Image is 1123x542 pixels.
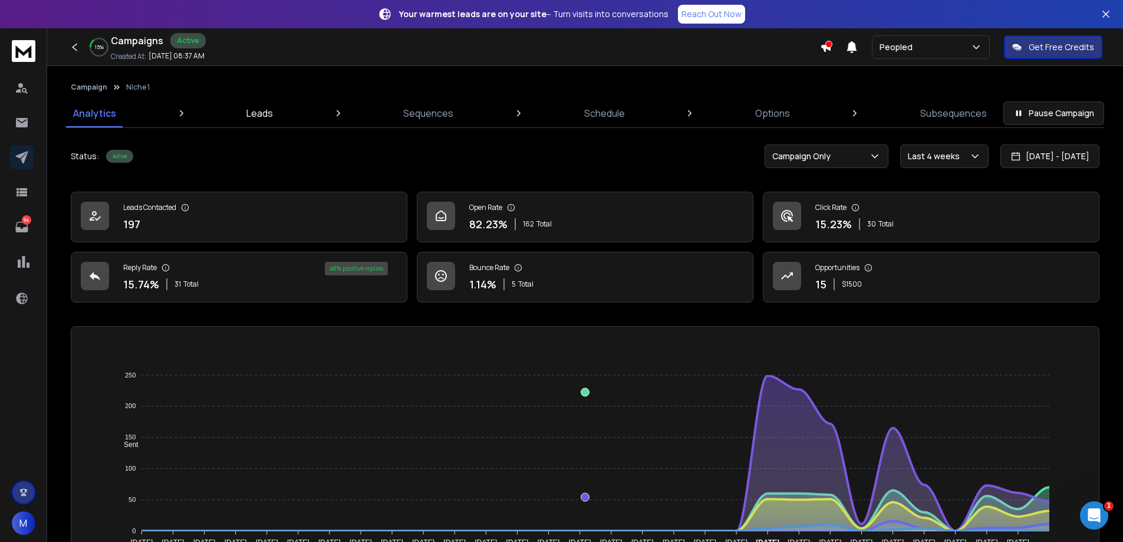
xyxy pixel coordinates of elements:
[325,262,388,275] div: 48 % positive replies
[815,216,852,232] p: 15.23 %
[920,106,987,120] p: Subsequences
[755,106,790,120] p: Options
[115,441,139,449] span: Sent
[10,215,34,239] a: 94
[417,192,753,242] a: Open Rate82.23%162Total
[246,106,273,120] p: Leads
[815,263,859,272] p: Opportunities
[469,216,508,232] p: 82.23 %
[125,403,136,410] tspan: 200
[1080,501,1108,530] iframe: Intercom live chat
[123,263,157,272] p: Reply Rate
[71,83,107,92] button: Campaign
[12,511,35,535] button: M
[913,99,994,127] a: Subsequences
[417,252,753,303] a: Bounce Rate1.14%5Total
[95,44,104,51] p: 15 %
[518,280,533,289] span: Total
[149,51,205,61] p: [DATE] 08:37 AM
[584,106,625,120] p: Schedule
[183,280,199,289] span: Total
[842,280,862,289] p: $ 1500
[399,8,546,19] strong: Your warmest leads are on your site
[748,99,797,127] a: Options
[536,219,552,229] span: Total
[815,276,826,293] p: 15
[1003,101,1104,125] button: Pause Campaign
[239,99,280,127] a: Leads
[772,150,835,162] p: Campaign Only
[403,106,453,120] p: Sequences
[126,83,150,92] p: Niche 1
[880,41,917,53] p: Peopled
[129,496,136,503] tspan: 50
[763,252,1099,303] a: Opportunities15$1500
[66,99,123,127] a: Analytics
[111,52,146,61] p: Created At:
[878,219,894,229] span: Total
[1004,35,1102,59] button: Get Free Credits
[170,33,206,48] div: Active
[111,34,163,48] h1: Campaigns
[867,219,876,229] span: 30
[22,215,31,225] p: 94
[123,203,176,212] p: Leads Contacted
[681,8,742,20] p: Reach Out Now
[12,40,35,62] img: logo
[577,99,632,127] a: Schedule
[1000,144,1099,168] button: [DATE] - [DATE]
[1104,501,1114,511] span: 1
[123,216,140,232] p: 197
[73,106,116,120] p: Analytics
[106,150,133,163] div: Active
[512,280,516,289] span: 5
[125,372,136,379] tspan: 250
[399,8,668,20] p: – Turn visits into conversations
[815,203,847,212] p: Click Rate
[396,99,460,127] a: Sequences
[132,527,136,534] tspan: 0
[469,276,496,293] p: 1.14 %
[763,192,1099,242] a: Click Rate15.23%30Total
[469,263,509,272] p: Bounce Rate
[678,5,745,24] a: Reach Out Now
[174,280,181,289] span: 31
[523,219,534,229] span: 162
[1029,41,1094,53] p: Get Free Credits
[908,150,964,162] p: Last 4 weeks
[125,433,136,441] tspan: 150
[469,203,502,212] p: Open Rate
[125,465,136,472] tspan: 100
[71,252,407,303] a: Reply Rate15.74%31Total48% positive replies
[71,150,99,162] p: Status:
[71,192,407,242] a: Leads Contacted197
[123,276,159,293] p: 15.74 %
